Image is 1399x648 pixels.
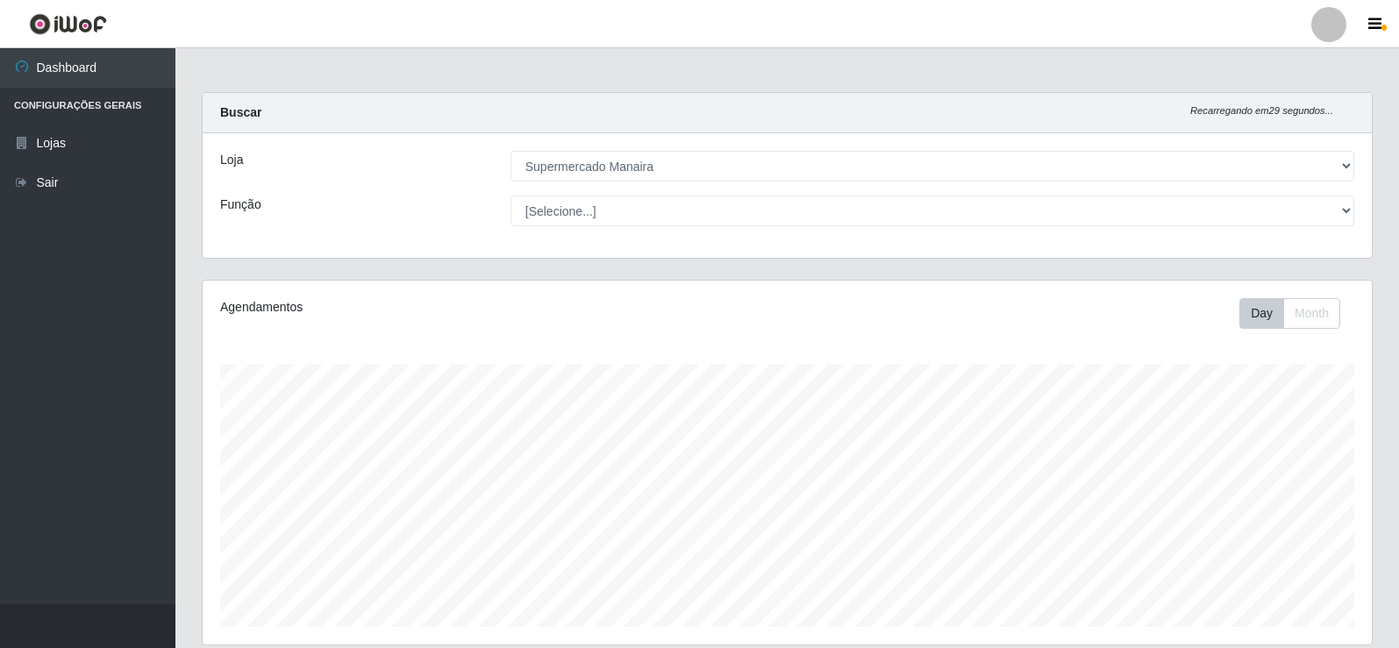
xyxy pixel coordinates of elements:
[1239,298,1340,329] div: First group
[1283,298,1340,329] button: Month
[220,196,261,214] label: Função
[220,151,243,169] label: Loja
[220,298,677,317] div: Agendamentos
[29,13,107,35] img: CoreUI Logo
[1190,105,1333,116] i: Recarregando em 29 segundos...
[1239,298,1284,329] button: Day
[1239,298,1354,329] div: Toolbar with button groups
[220,105,261,119] strong: Buscar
